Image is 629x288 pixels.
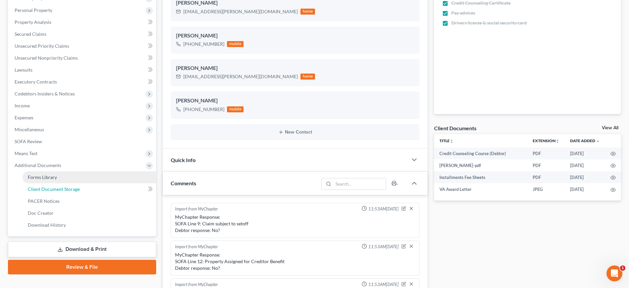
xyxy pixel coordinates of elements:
[28,210,54,216] span: Doc Creator
[227,41,244,47] div: mobile
[183,8,298,15] div: [EMAIL_ADDRESS][PERSON_NAME][DOMAIN_NAME]
[176,32,414,40] div: [PERSON_NAME]
[15,127,44,132] span: Miscellaneous
[451,10,475,16] span: Pay advices
[368,244,399,250] span: 11:53AM[DATE]
[15,139,42,144] span: SOFA Review
[22,195,156,207] a: PACER Notices
[556,139,560,143] i: unfold_more
[527,183,565,195] td: JPEG
[28,174,57,180] span: Forms Library
[300,74,315,80] div: home
[9,40,156,52] a: Unsecured Priority Claims
[15,91,75,96] span: Codebtors Insiders & Notices
[176,97,414,105] div: [PERSON_NAME]
[620,265,625,271] span: 1
[533,138,560,143] a: Extensionunfold_more
[15,19,51,25] span: Property Analysis
[607,265,622,281] iframe: Intercom live chat
[300,9,315,15] div: home
[368,206,399,212] span: 11:53AM[DATE]
[175,281,218,288] div: Import from MyChapter
[15,115,33,120] span: Expenses
[15,31,46,37] span: Secured Claims
[227,106,244,112] div: mobile
[28,198,60,204] span: PACER Notices
[527,147,565,159] td: PDF
[8,242,156,257] a: Download & Print
[527,171,565,183] td: PDF
[434,125,476,132] div: Client Documents
[28,186,80,192] span: Client Document Storage
[15,150,37,156] span: Means Test
[9,52,156,64] a: Unsecured Nonpriority Claims
[9,28,156,40] a: Secured Claims
[176,64,414,72] div: [PERSON_NAME]
[368,281,399,288] span: 11:53AM[DATE]
[175,206,218,212] div: Import from MyChapter
[9,136,156,147] a: SOFA Review
[22,219,156,231] a: Download History
[9,64,156,76] a: Lawsuits
[8,260,156,274] a: Review & File
[450,139,454,143] i: unfold_more
[175,252,415,271] div: MyChapter Response: SOFA Line 12: Property Assigned for Creditor Benefit Debtor response: No?
[171,180,196,186] span: Comments
[15,103,30,108] span: Income
[183,41,224,47] div: [PHONE_NUMBER]
[15,79,57,85] span: Executory Contracts
[22,183,156,195] a: Client Document Storage
[22,207,156,219] a: Doc Creator
[596,139,600,143] i: expand_more
[9,76,156,88] a: Executory Contracts
[15,7,52,13] span: Personal Property
[434,183,527,195] td: VA Award Letter
[565,147,605,159] td: [DATE]
[183,106,224,113] div: [PHONE_NUMBER]
[434,147,527,159] td: Credit Counseling Course (Debtor)
[333,178,386,190] input: Search...
[15,55,78,61] span: Unsecured Nonpriority Claims
[451,20,527,26] span: Drivers license & social security card
[171,157,196,163] span: Quick Info
[439,138,454,143] a: Titleunfold_more
[175,214,415,234] div: MyChapter Response: SOFA Line 9: Claim subject to setoff Debtor response: No?
[15,43,69,49] span: Unsecured Priority Claims
[28,222,66,228] span: Download History
[15,162,61,168] span: Additional Documents
[9,16,156,28] a: Property Analysis
[15,67,32,73] span: Lawsuits
[602,126,618,130] a: View All
[565,171,605,183] td: [DATE]
[527,159,565,171] td: PDF
[176,130,414,135] button: New Contact
[175,244,218,250] div: Import from MyChapter
[22,171,156,183] a: Forms Library
[183,73,298,80] div: [EMAIL_ADDRESS][PERSON_NAME][DOMAIN_NAME]
[565,159,605,171] td: [DATE]
[434,159,527,171] td: [PERSON_NAME]-pdf
[570,138,600,143] a: Date Added expand_more
[565,183,605,195] td: [DATE]
[434,171,527,183] td: Installments Fee Sheets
